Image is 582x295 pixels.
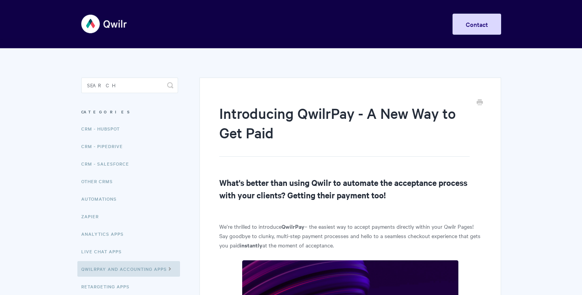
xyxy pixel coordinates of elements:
a: CRM - HubSpot [81,121,126,136]
a: Live Chat Apps [81,244,128,259]
strong: QwilrPay [281,222,304,230]
h1: Introducing QwilrPay - A New Way to Get Paid [219,103,469,157]
input: Search [81,78,178,93]
a: Zapier [81,208,105,224]
a: Print this Article [477,99,483,107]
p: We’re thrilled to introduce – the easiest way to accept payments directly within your Qwilr Pages... [219,222,481,250]
strong: instantly [240,241,262,249]
a: Retargeting Apps [81,279,135,294]
img: Qwilr Help Center [81,9,128,39]
h2: What's better than using Qwilr to automate the acceptance process with your clients? Getting thei... [219,176,481,201]
a: CRM - Pipedrive [81,138,129,154]
a: Analytics Apps [81,226,129,242]
a: Contact [453,14,501,35]
a: QwilrPay and Accounting Apps [77,261,180,277]
h3: Categories [81,105,178,119]
a: Automations [81,191,122,207]
a: Other CRMs [81,173,119,189]
a: CRM - Salesforce [81,156,135,171]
